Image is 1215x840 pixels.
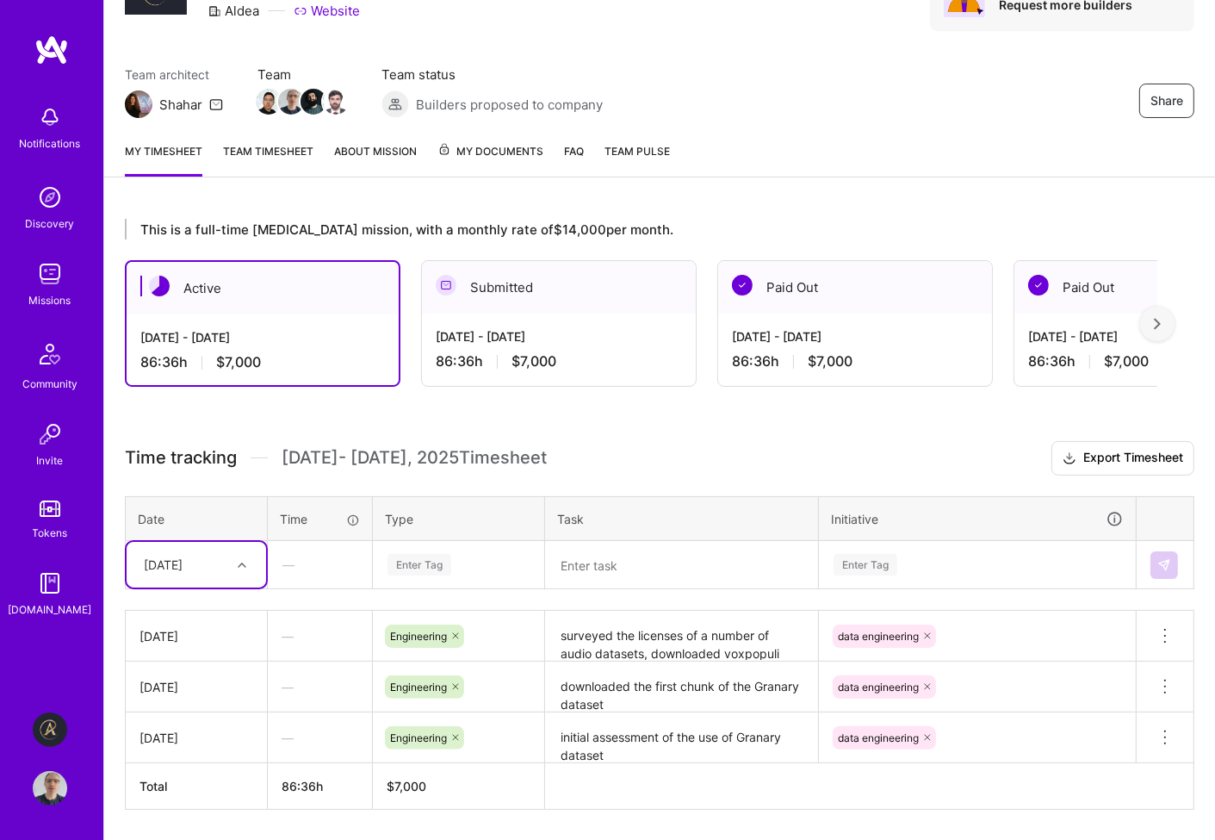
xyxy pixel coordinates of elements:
div: Tokens [33,524,68,542]
div: — [268,613,372,659]
div: [DATE] [144,556,183,574]
img: Paid Out [1028,275,1049,296]
span: $7,000 [1104,352,1149,370]
img: right [1154,318,1161,330]
div: Initiative [831,509,1124,529]
div: — [268,664,372,710]
button: Export Timesheet [1051,441,1194,476]
th: Type [373,496,545,541]
span: $7,000 [808,352,852,370]
div: Aldea [208,2,259,20]
th: Task [545,496,819,541]
button: Share [1139,84,1194,118]
div: — [268,715,372,761]
img: Team Architect [125,90,152,118]
a: Website [294,2,360,20]
img: bell [33,100,67,134]
div: — [269,542,371,588]
img: Paid Out [732,275,753,296]
span: data engineering [838,731,919,744]
span: Share [1150,92,1183,109]
img: Community [29,333,71,375]
a: Team Pulse [604,142,670,177]
img: Team Member Avatar [256,89,282,115]
th: $7,000 [373,763,545,810]
div: [DATE] [139,627,253,645]
img: Team Member Avatar [278,89,304,115]
div: [DATE] [139,729,253,747]
span: Team status [381,65,603,84]
div: Enter Tag [387,551,451,578]
span: Engineering [390,630,447,643]
i: icon CompanyGray [208,4,221,18]
a: User Avatar [28,771,71,806]
div: Shahar [159,96,202,114]
img: Team Member Avatar [301,89,326,115]
textarea: surveyed the licenses of a number of audio datasets, downloaded voxpopuli audio [547,613,816,660]
img: logo [34,34,69,65]
img: Submitted [436,275,456,296]
a: About Mission [334,142,417,177]
img: Active [149,276,170,296]
div: Missions [29,291,71,309]
i: icon Mail [209,97,223,111]
div: Enter Tag [834,551,897,578]
span: $7,000 [216,353,261,371]
span: Engineering [390,681,447,694]
i: icon Download [1063,450,1076,468]
span: Builders proposed to company [416,96,603,114]
span: Team architect [125,65,223,84]
div: Time [280,510,360,528]
span: [DATE] - [DATE] , 2025 Timesheet [282,447,547,469]
span: Engineering [390,731,447,744]
div: [DATE] [139,678,253,696]
div: [DATE] - [DATE] [732,327,978,345]
a: Team Member Avatar [325,87,347,116]
div: 86:36 h [436,352,682,370]
div: 86:36 h [732,352,978,370]
div: Invite [37,451,64,470]
span: My Documents [437,142,543,161]
img: User Avatar [33,771,67,806]
th: Date [126,496,268,541]
span: data engineering [838,630,919,643]
img: Builders proposed to company [381,90,409,118]
img: Team Member Avatar [323,89,349,115]
div: Discovery [26,215,75,233]
span: data engineering [838,681,919,694]
i: icon Chevron [238,561,246,569]
img: guide book [33,566,67,600]
img: Aldea: Transforming Behavior Change Through AI-Driven Coaching [33,712,67,747]
div: Community [22,375,77,393]
div: [DATE] - [DATE] [436,327,682,345]
div: [DATE] - [DATE] [140,328,385,346]
a: Aldea: Transforming Behavior Change Through AI-Driven Coaching [28,712,71,747]
span: Team [257,65,347,84]
a: Team Member Avatar [257,87,280,116]
img: teamwork [33,257,67,291]
a: Team timesheet [223,142,313,177]
img: Submit [1157,558,1171,572]
span: Time tracking [125,447,237,469]
th: Total [126,763,268,810]
th: 86:36h [268,763,373,810]
div: Submitted [422,261,696,314]
span: Team Pulse [604,145,670,158]
img: tokens [40,501,60,517]
textarea: initial assessment of the use of Granary dataset [547,714,816,762]
textarea: downloaded the first chunk of the Granary dataset [547,663,816,711]
span: $7,000 [511,352,556,370]
a: My timesheet [125,142,202,177]
a: Team Member Avatar [280,87,302,116]
div: Notifications [20,134,81,152]
div: 86:36 h [140,353,385,371]
div: [DOMAIN_NAME] [9,600,92,619]
img: discovery [33,180,67,215]
img: Invite [33,417,67,451]
div: Active [127,262,399,314]
a: FAQ [564,142,584,177]
div: Paid Out [718,261,992,314]
a: Team Member Avatar [302,87,325,116]
a: My Documents [437,142,543,177]
div: This is a full-time [MEDICAL_DATA] mission, with a monthly rate of $14,000 per month. [125,219,1157,240]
